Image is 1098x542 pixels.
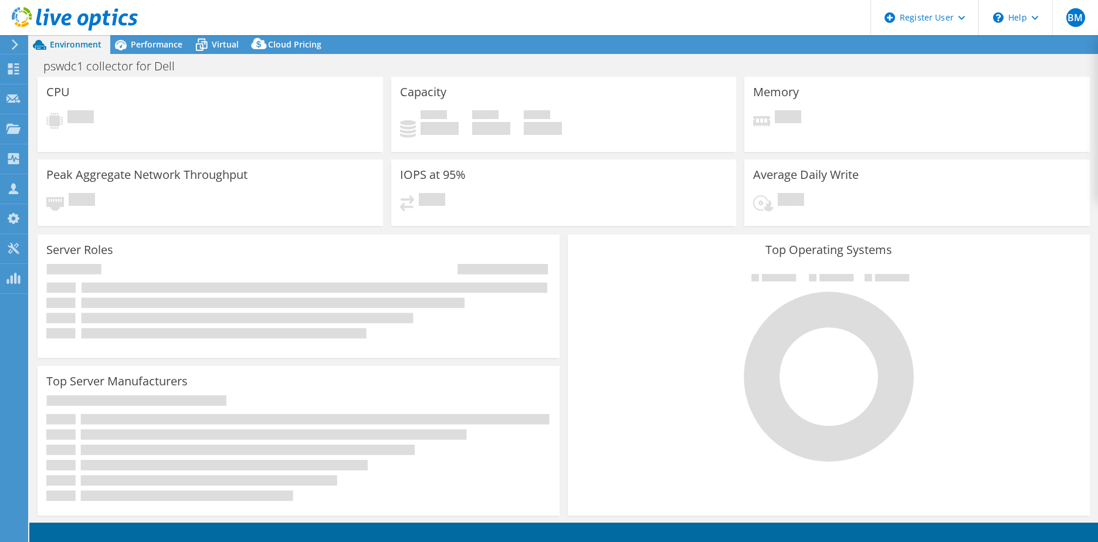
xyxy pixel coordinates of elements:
h1: pswdc1 collector for Dell [38,60,193,73]
span: Pending [419,193,445,209]
span: Used [421,110,447,122]
span: Environment [50,39,101,50]
h3: Top Operating Systems [577,243,1081,256]
span: Cloud Pricing [268,39,321,50]
span: Performance [131,39,182,50]
span: Free [472,110,499,122]
h3: CPU [46,86,70,99]
h4: 0 GiB [524,122,562,135]
span: Pending [69,193,95,209]
h3: Server Roles [46,243,113,256]
h3: Peak Aggregate Network Throughput [46,168,248,181]
h3: Capacity [400,86,446,99]
span: Pending [778,193,804,209]
h4: 0 GiB [472,122,510,135]
span: Pending [67,110,94,126]
h3: Average Daily Write [753,168,859,181]
span: Total [524,110,550,122]
span: Virtual [212,39,239,50]
h3: Top Server Manufacturers [46,375,188,388]
svg: \n [993,12,1004,23]
span: BM [1066,8,1085,27]
h3: IOPS at 95% [400,168,466,181]
h3: Memory [753,86,799,99]
h4: 0 GiB [421,122,459,135]
span: Pending [775,110,801,126]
